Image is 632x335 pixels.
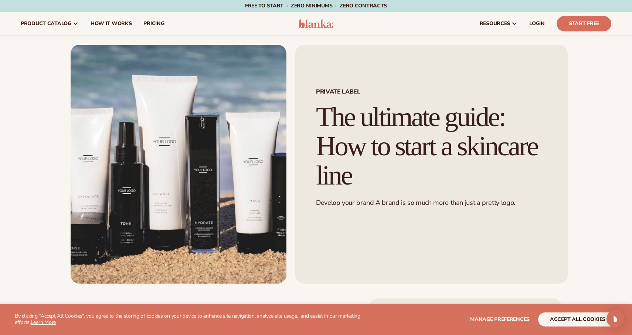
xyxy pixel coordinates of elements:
[557,16,611,31] a: Start Free
[15,12,85,35] a: product catalog
[316,102,547,190] h1: The ultimate guide: How to start a skincare line
[137,12,170,35] a: pricing
[316,89,547,95] span: PRIVATE LABEL
[529,21,545,27] span: LOGIN
[85,12,138,35] a: How It Works
[299,19,334,28] img: logo
[91,21,132,27] span: How It Works
[21,21,71,27] span: product catalog
[71,45,286,284] img: A sleek lineup of skincare products showcased on a beach, ideal for promoting premium private-lab...
[523,12,551,35] a: LOGIN
[15,313,373,326] p: By clicking "Accept All Cookies", you agree to the storing of cookies on your device to enhance s...
[480,21,510,27] span: resources
[474,12,523,35] a: resources
[538,312,617,326] button: accept all cookies
[606,310,624,328] div: Open Intercom Messenger
[245,2,387,9] span: Free to start · ZERO minimums · ZERO contracts
[143,21,164,27] span: pricing
[316,199,547,207] p: Develop your brand A brand is so much more than just a pretty logo.
[31,319,56,326] a: Learn More
[470,312,530,326] button: Manage preferences
[470,316,530,323] span: Manage preferences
